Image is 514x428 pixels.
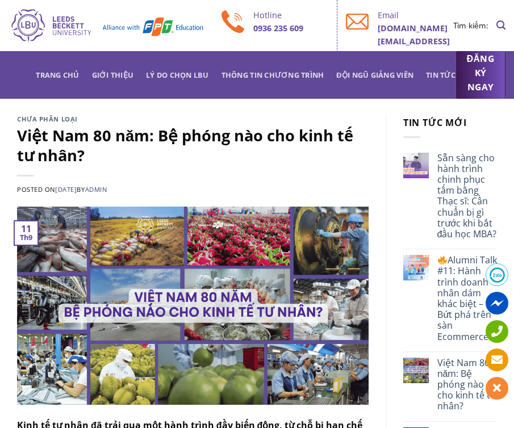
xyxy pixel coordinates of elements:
a: Trang chủ [36,65,79,85]
span: Posted on [17,185,77,194]
p: Email [378,9,453,22]
a: Đội ngũ giảng viên [336,65,413,85]
h1: Việt Nam 80 năm: Bệ phóng nào cho kinh tế tư nhân? [17,125,369,166]
li: Tìm kiếm: [453,19,488,32]
a: Chưa phân loại [17,115,78,123]
span: Tin tức mới [403,116,467,129]
b: 0936 235 609 [253,23,303,33]
a: Sẵn sàng cho hành trình chinh phục tấm bằng Thạc sĩ: Cần chuẩn bị gì trước khi bắt đầu học MBA? [437,153,497,240]
a: Giới thiệu [92,65,134,85]
img: 🔥 [438,255,447,265]
a: Alumni Talk #11: Hành trình doanh nhân dám khác biệt – Bứt phá trên sàn Ecommerce [437,255,497,342]
a: admin [85,185,107,194]
b: [DOMAIN_NAME][EMAIL_ADDRESS][DOMAIN_NAME] [378,23,450,60]
a: ĐĂNG KÝ NGAY [456,51,505,99]
a: Thông tin chương trình [222,65,324,85]
a: Lý do chọn LBU [146,65,209,85]
a: [DATE] [55,185,77,194]
span: by [77,185,107,194]
p: Hotline [253,9,329,22]
span: ĐĂNG KÝ NGAY [467,52,494,94]
img: Thạc sĩ Quản trị kinh doanh Quốc tế [9,7,204,44]
a: Search [496,14,505,36]
a: Việt Nam 80 năm: Bệ phóng nào cho kinh tế tư nhân? [437,358,497,412]
a: Tin tức [426,65,456,85]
